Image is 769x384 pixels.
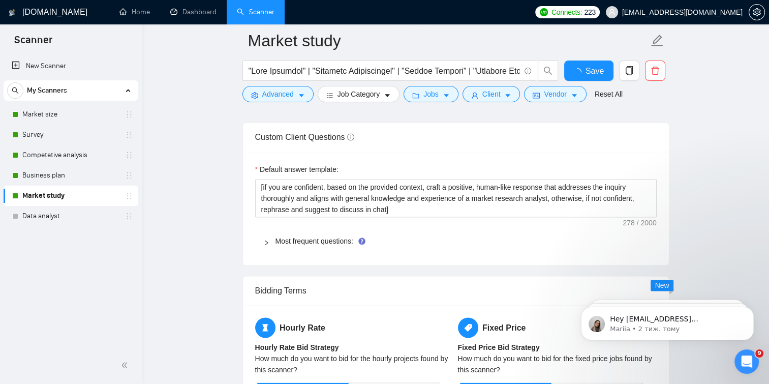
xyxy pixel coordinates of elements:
[125,171,133,180] span: holder
[4,56,138,76] li: New Scanner
[749,8,764,16] span: setting
[551,7,582,18] span: Connects:
[248,28,649,53] input: Scanner name...
[564,61,613,81] button: Save
[170,8,217,16] a: dashboardDashboard
[573,68,586,76] span: loading
[584,7,595,18] span: 223
[249,65,520,77] input: Search Freelance Jobs...
[347,133,354,140] span: info-circle
[357,237,366,246] div: Tooltip anchor
[255,164,339,175] label: Default answer template:
[125,151,133,159] span: holder
[4,80,138,226] li: My Scanners
[458,343,540,351] b: Fixed Price Bid Strategy
[125,131,133,139] span: holder
[251,92,258,99] span: setting
[566,285,769,357] iframe: Intercom notifications повідомлення
[255,343,339,351] b: Hourly Rate Bid Strategy
[384,92,391,99] span: caret-down
[263,240,269,246] span: right
[443,92,450,99] span: caret-down
[125,110,133,119] span: holder
[651,34,664,47] span: edit
[337,88,380,100] span: Job Category
[525,68,531,74] span: info-circle
[749,8,765,16] a: setting
[237,8,274,16] a: searchScanner
[619,61,639,81] button: copy
[22,104,119,125] a: Market size
[255,179,657,218] textarea: Default answer template:
[255,229,657,253] div: Most frequent questions:
[586,65,604,77] span: Save
[255,317,454,338] h5: Hourly Rate
[9,5,16,21] img: logo
[22,206,119,226] a: Data analyst
[458,353,657,375] div: How much do you want to bid for the fixed price jobs found by this scanner?
[242,86,314,102] button: settingAdvancedcaret-down
[645,66,665,75] span: delete
[571,92,578,99] span: caret-down
[538,66,558,75] span: search
[255,276,657,305] div: Bidding Terms
[471,92,478,99] span: user
[121,360,131,370] span: double-left
[119,8,150,16] a: homeHome
[7,82,23,99] button: search
[645,61,665,81] button: delete
[524,86,586,102] button: idcardVendorcaret-down
[298,92,305,99] span: caret-down
[22,125,119,145] a: Survey
[595,88,623,100] a: Reset All
[412,92,419,99] span: folder
[463,86,520,102] button: userClientcaret-down
[255,317,275,338] span: hourglass
[318,86,399,102] button: barsJob Categorycaret-down
[458,317,657,338] h5: Fixed Price
[734,349,759,374] iframe: Intercom live chat
[27,80,67,101] span: My Scanners
[125,212,133,220] span: holder
[255,353,454,375] div: How much do you want to bid for the hourly projects found by this scanner?
[608,9,616,16] span: user
[8,87,23,94] span: search
[275,237,353,245] a: Most frequent questions:
[12,56,130,76] a: New Scanner
[326,92,333,99] span: bars
[423,88,439,100] span: Jobs
[749,4,765,20] button: setting
[255,133,354,141] span: Custom Client Questions
[538,61,558,81] button: search
[404,86,458,102] button: folderJobscaret-down
[22,186,119,206] a: Market study
[6,33,60,54] span: Scanner
[533,92,540,99] span: idcard
[458,317,478,338] span: tag
[655,281,669,289] span: New
[755,349,763,358] span: 9
[544,88,566,100] span: Vendor
[540,8,548,16] img: upwork-logo.png
[125,192,133,200] span: holder
[22,145,119,165] a: Competetive analysis
[504,92,511,99] span: caret-down
[22,165,119,186] a: Business plan
[482,88,501,100] span: Client
[262,88,294,100] span: Advanced
[620,66,639,75] span: copy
